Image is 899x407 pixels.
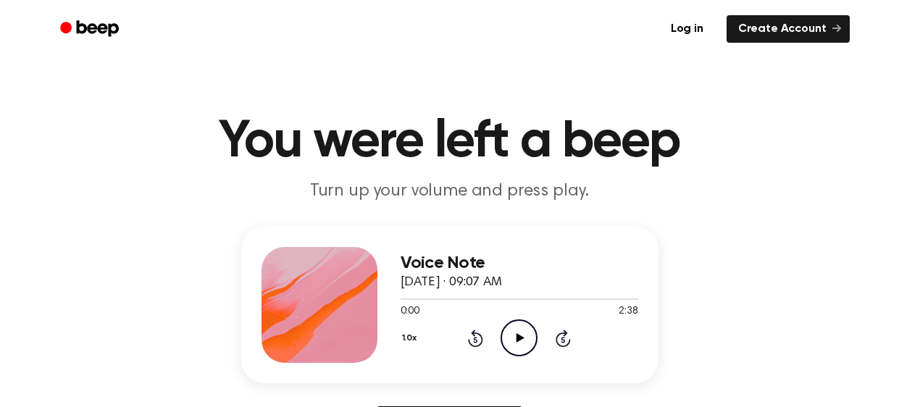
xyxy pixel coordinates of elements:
[401,276,502,289] span: [DATE] · 09:07 AM
[727,15,850,43] a: Create Account
[50,15,132,43] a: Beep
[79,116,821,168] h1: You were left a beep
[401,304,419,319] span: 0:00
[656,12,718,46] a: Log in
[401,326,422,351] button: 1.0x
[619,304,637,319] span: 2:38
[401,253,638,273] h3: Voice Note
[172,180,728,204] p: Turn up your volume and press play.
